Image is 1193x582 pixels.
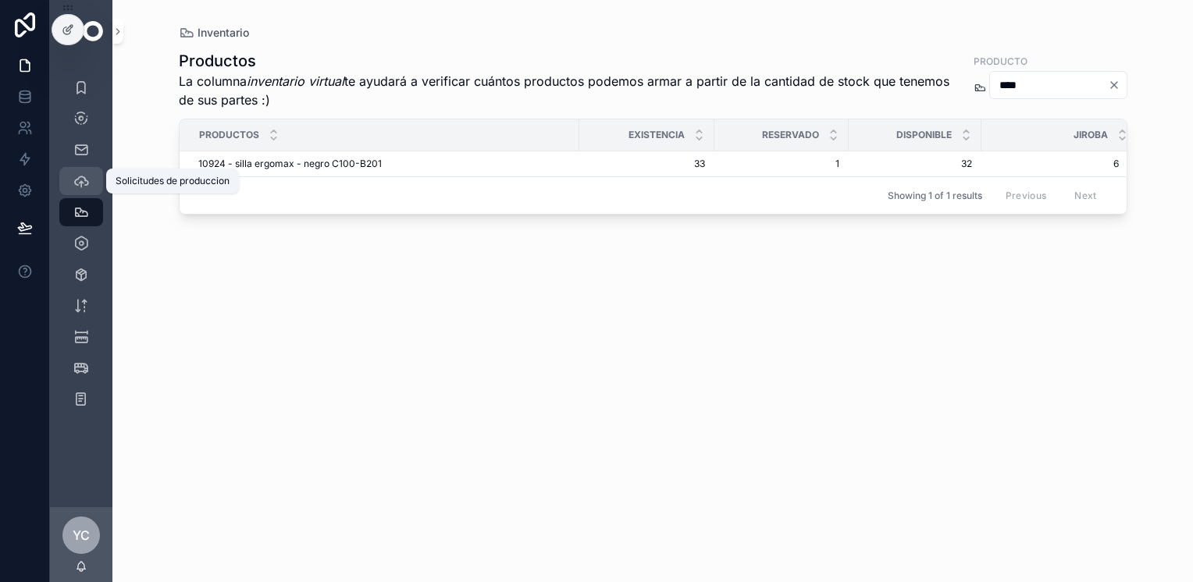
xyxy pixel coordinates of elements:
span: Existencia [629,129,685,141]
span: Disponible [896,129,952,141]
div: Solicitudes de produccion [116,175,230,187]
button: Clear [1108,79,1127,91]
a: 1 [724,158,839,170]
a: 32 [858,158,972,170]
span: La columna te ayudará a verificar cuántos productos podemos armar a partir de la cantidad de stoc... [179,72,961,109]
span: JIROBA [1074,129,1108,141]
h1: Productos [179,50,961,72]
span: Showing 1 of 1 results [888,190,982,202]
span: Inventario [198,25,249,41]
a: 10924 - silla ergomax - negro C100-B201 [198,158,570,170]
a: Inventario [179,25,249,41]
span: Reservado [762,129,819,141]
span: Productos [199,129,259,141]
a: 6 [982,158,1119,170]
span: 10924 - silla ergomax - negro C100-B201 [198,158,382,170]
label: PRODUCTO [974,54,1027,68]
em: inventario virtual [247,73,344,89]
div: scrollable content [50,62,112,434]
span: YC [73,526,90,545]
a: 33 [589,158,705,170]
